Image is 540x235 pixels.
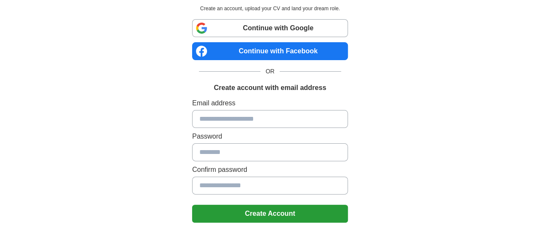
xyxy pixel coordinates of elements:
[192,42,348,60] a: Continue with Facebook
[192,19,348,37] a: Continue with Google
[192,131,348,142] label: Password
[192,205,348,223] button: Create Account
[214,83,326,93] h1: Create account with email address
[192,98,348,108] label: Email address
[194,5,346,12] p: Create an account, upload your CV and land your dream role.
[192,165,348,175] label: Confirm password
[260,67,280,76] span: OR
